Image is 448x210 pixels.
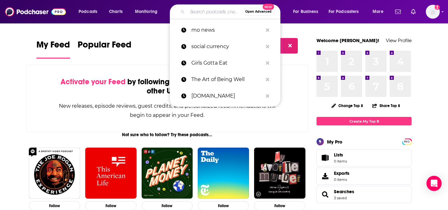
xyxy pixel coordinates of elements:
img: This American Life [85,148,137,199]
a: Exports [317,168,412,185]
button: open menu [74,7,106,17]
span: More [373,7,383,16]
span: Open Advanced [245,10,272,13]
button: Show profile menu [426,5,440,19]
a: Show notifications dropdown [408,6,418,17]
button: open menu [131,7,166,17]
img: User Profile [426,5,440,19]
span: PRO [403,139,411,144]
span: Exports [319,172,331,181]
img: My Favorite Murder with Karen Kilgariff and Georgia Hardstark [254,148,305,199]
input: Search podcasts, credits, & more... [187,7,242,17]
div: Open Intercom Messenger [426,176,442,191]
div: Search podcasts, credits, & more... [176,4,286,19]
img: Planet Money [142,148,193,199]
img: The Daily [198,148,249,199]
a: Popular Feed [78,39,131,59]
svg: Add a profile image [435,5,440,10]
img: Podchaser - Follow, Share and Rate Podcasts [5,6,66,18]
button: open menu [289,7,326,17]
span: Searches [317,186,412,203]
span: Podcasts [79,7,97,16]
a: Charts [105,7,126,17]
button: open menu [368,7,391,17]
a: The Art of Being Well [170,71,280,88]
a: View Profile [386,37,412,43]
button: Share Top 8 [372,99,400,112]
a: Searches [334,189,354,194]
a: Searches [319,190,331,199]
span: For Business [293,7,318,16]
button: open menu [324,7,368,17]
p: The Art of Being Well [191,71,263,88]
div: My Pro [327,139,342,145]
div: New releases, episode reviews, guest credits, and personalized recommendations will begin to appe... [58,101,276,120]
a: PRO [403,139,411,144]
span: Exports [334,170,349,176]
div: Not sure who to follow? Try these podcasts... [26,132,308,137]
a: Girls Gotta Eat [170,55,280,71]
span: 0 items [334,177,349,182]
a: Lists [317,149,412,166]
p: social currency [191,38,263,55]
a: social currency [170,38,280,55]
a: [DOMAIN_NAME] [170,88,280,104]
p: revolution.social [191,88,263,104]
img: The Joe Rogan Experience [29,148,80,199]
a: Show notifications dropdown [393,6,403,17]
span: Lists [334,152,347,158]
p: Girls Gotta Eat [191,55,263,71]
span: For Podcasters [329,7,359,16]
span: Popular Feed [78,39,131,54]
button: Open AdvancedNew [242,8,274,16]
span: Activate your Feed [61,77,125,86]
a: mo news [170,22,280,38]
span: My Feed [36,39,70,54]
button: Change Top 8 [328,102,367,110]
p: mo news [191,22,263,38]
a: My Feed [36,39,70,59]
span: 0 items [334,159,347,163]
span: Charts [109,7,123,16]
span: Logged in as mmaugeri_hunter [426,5,440,19]
span: Lists [334,152,343,158]
div: by following Podcasts, Creators, Lists, and other Users! [58,77,276,96]
span: New [263,4,274,10]
span: Lists [319,153,331,162]
a: Create My Top 8 [317,117,412,125]
a: Welcome [PERSON_NAME]! [317,37,379,43]
a: 3 saved [334,196,347,200]
span: Monitoring [135,7,157,16]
